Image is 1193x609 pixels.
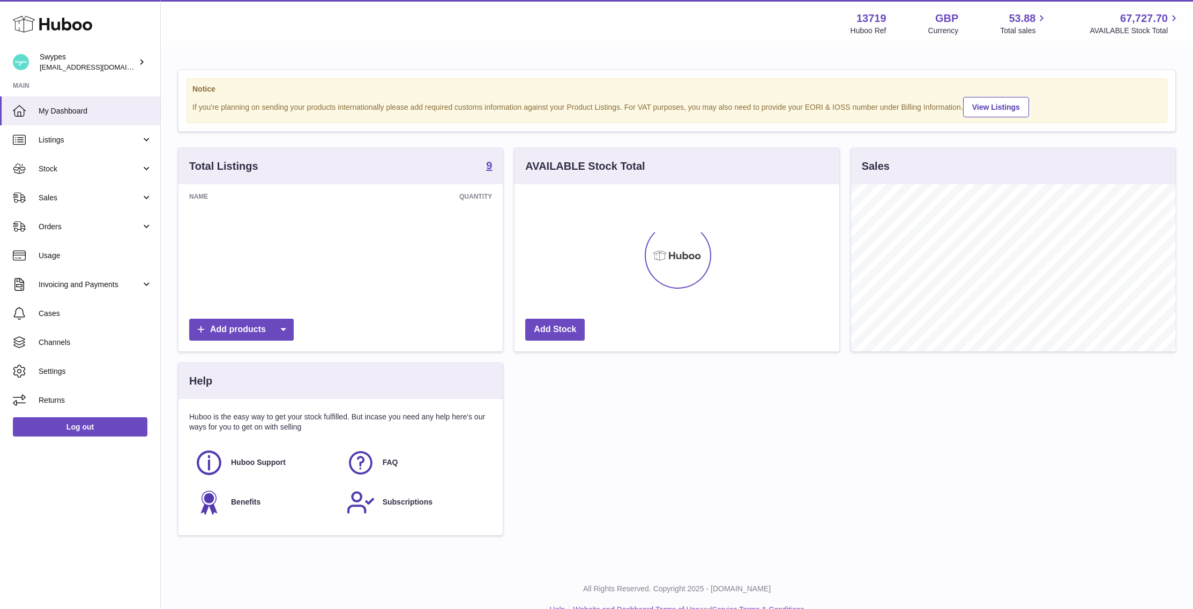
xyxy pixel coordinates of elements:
p: Huboo is the easy way to get your stock fulfilled. But incase you need any help here's our ways f... [189,412,492,432]
div: Huboo Ref [851,26,886,36]
strong: 13719 [856,11,886,26]
span: Channels [39,337,152,348]
a: Add Stock [525,319,585,341]
span: 67,727.70 [1120,11,1168,26]
h3: AVAILABLE Stock Total [525,159,645,174]
p: All Rights Reserved. Copyright 2025 - [DOMAIN_NAME] [169,584,1184,594]
div: If you're planning on sending your products internationally please add required customs informati... [192,95,1161,117]
span: Returns [39,395,152,405]
a: 67,727.70 AVAILABLE Stock Total [1090,11,1180,36]
span: Cases [39,309,152,319]
strong: Notice [192,84,1161,94]
span: Sales [39,193,141,203]
div: Swypes [40,52,136,72]
span: Listings [39,135,141,145]
span: FAQ [383,457,398,468]
th: Name [178,184,317,209]
span: Stock [39,164,141,174]
span: AVAILABLE Stock Total [1090,26,1180,36]
a: Add products [189,319,294,341]
span: My Dashboard [39,106,152,116]
span: Usage [39,251,152,261]
a: Subscriptions [346,488,487,517]
a: Benefits [195,488,335,517]
h3: Total Listings [189,159,258,174]
span: Orders [39,222,141,232]
a: FAQ [346,448,487,477]
strong: 9 [486,160,492,171]
span: Huboo Support [231,457,286,468]
a: Log out [13,417,147,437]
span: Subscriptions [383,497,433,507]
span: Total sales [1000,26,1048,36]
img: hello@swypes.co.uk [13,54,29,70]
span: [EMAIL_ADDRESS][DOMAIN_NAME] [40,63,158,71]
span: Settings [39,366,152,377]
span: Invoicing and Payments [39,280,141,290]
a: Huboo Support [195,448,335,477]
h3: Help [189,374,212,388]
span: 53.88 [1009,11,1035,26]
a: 9 [486,160,492,173]
a: 53.88 Total sales [1000,11,1048,36]
th: Quantity [317,184,503,209]
h3: Sales [862,159,890,174]
span: Benefits [231,497,260,507]
strong: GBP [935,11,958,26]
a: View Listings [963,97,1029,117]
div: Currency [928,26,959,36]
